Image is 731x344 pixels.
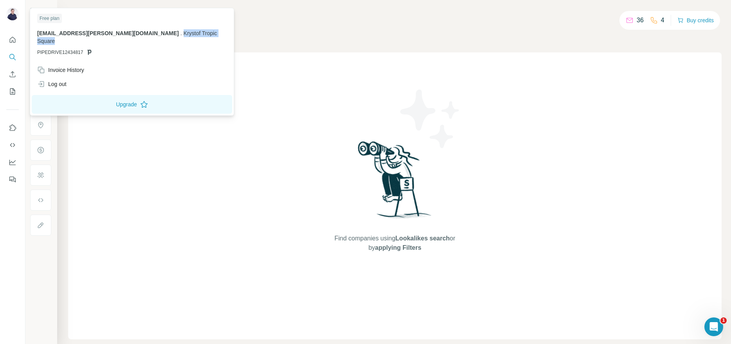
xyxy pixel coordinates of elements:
[37,30,179,36] span: [EMAIL_ADDRESS][PERSON_NAME][DOMAIN_NAME]
[6,8,19,20] img: Avatar
[6,155,19,169] button: Dashboard
[354,139,436,226] img: Surfe Illustration - Woman searching with binoculars
[6,172,19,186] button: Feedback
[661,16,664,25] p: 4
[37,66,84,74] div: Invoice History
[6,84,19,99] button: My lists
[704,317,723,336] iframe: Intercom live chat
[37,49,83,56] span: PIPEDRIVE12434817
[180,30,182,36] span: .
[37,14,62,23] div: Free plan
[677,15,714,26] button: Buy credits
[375,244,421,251] span: applying Filters
[6,138,19,152] button: Use Surfe API
[68,9,722,20] h4: Search
[395,84,466,154] img: Surfe Illustration - Stars
[332,234,457,253] span: Find companies using or by
[6,50,19,64] button: Search
[32,95,232,114] button: Upgrade
[24,5,56,16] button: Show
[637,16,644,25] p: 36
[6,67,19,81] button: Enrich CSV
[6,33,19,47] button: Quick start
[395,235,450,242] span: Lookalikes search
[6,121,19,135] button: Use Surfe on LinkedIn
[720,317,727,324] span: 1
[37,80,67,88] div: Log out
